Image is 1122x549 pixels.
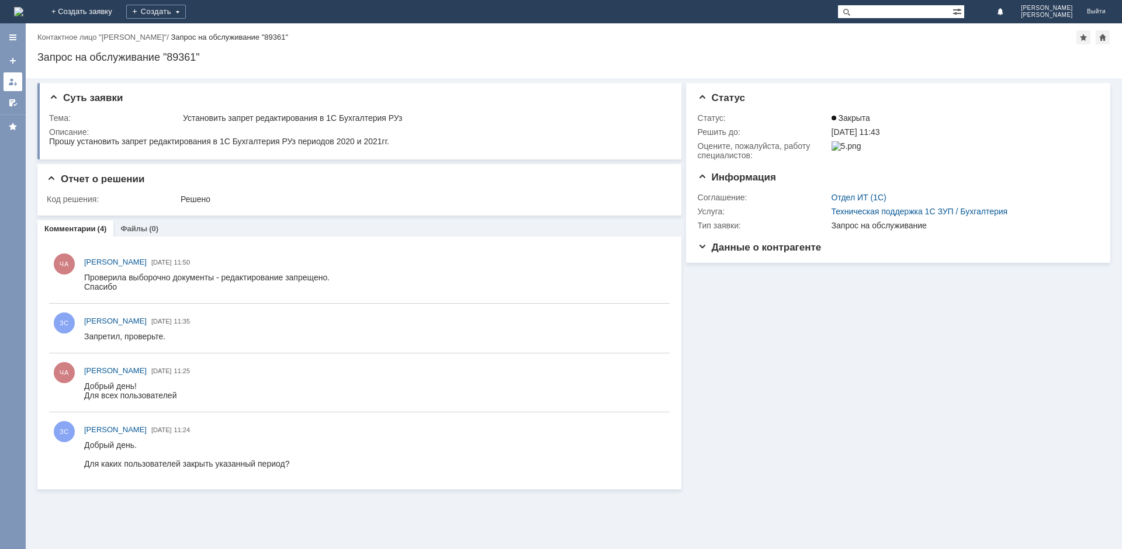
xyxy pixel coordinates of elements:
[698,242,822,253] span: Данные о контрагенте
[49,127,666,137] div: Описание:
[84,424,147,436] a: [PERSON_NAME]
[832,127,880,137] span: [DATE] 11:43
[174,259,191,266] span: 11:50
[151,318,172,325] span: [DATE]
[698,193,829,202] div: Соглашение:
[1096,30,1110,44] div: Сделать домашней страницей
[698,207,829,216] div: Услуга:
[47,194,178,204] div: Код решения:
[14,7,23,16] a: Перейти на домашнюю страницу
[183,113,663,123] div: Установить запрет редактирования в 1С Бухгалтерия РУз
[4,93,22,112] a: Мои согласования
[151,367,172,374] span: [DATE]
[181,194,663,204] div: Решено
[832,193,886,202] a: Отдел ИТ (1С)
[1021,5,1073,12] span: [PERSON_NAME]
[953,5,964,16] span: Расширенный поиск
[698,172,776,183] span: Информация
[1076,30,1090,44] div: Добавить в избранное
[171,33,288,41] div: Запрос на обслуживание "89361"
[698,141,829,160] div: Oцените, пожалуйста, работу специалистов:
[44,224,96,233] a: Комментарии
[84,317,147,325] span: [PERSON_NAME]
[84,315,147,327] a: [PERSON_NAME]
[49,92,123,103] span: Суть заявки
[98,224,107,233] div: (4)
[174,318,191,325] span: 11:35
[698,92,745,103] span: Статус
[84,258,147,266] span: [PERSON_NAME]
[1021,12,1073,19] span: [PERSON_NAME]
[84,365,147,377] a: [PERSON_NAME]
[84,425,147,434] span: [PERSON_NAME]
[832,207,1008,216] a: Техническая поддержка 1С ЗУП / Бухгалтерия
[37,33,167,41] a: Контактное лицо "[PERSON_NAME]"
[698,127,829,137] div: Решить до:
[151,259,172,266] span: [DATE]
[174,367,191,374] span: 11:25
[47,173,144,185] span: Отчет о решении
[174,426,191,433] span: 11:24
[832,113,870,123] span: Закрыта
[4,51,22,70] a: Создать заявку
[151,426,172,433] span: [DATE]
[84,256,147,268] a: [PERSON_NAME]
[698,221,829,230] div: Тип заявки:
[84,366,147,375] span: [PERSON_NAME]
[120,224,147,233] a: Файлы
[14,7,23,16] img: logo
[149,224,158,233] div: (0)
[49,113,181,123] div: Тема:
[37,33,171,41] div: /
[126,5,186,19] div: Создать
[698,113,829,123] div: Статус:
[832,141,861,151] img: 5.png
[4,72,22,91] a: Мои заявки
[832,221,1093,230] div: Запрос на обслуживание
[37,51,1110,63] div: Запрос на обслуживание "89361"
